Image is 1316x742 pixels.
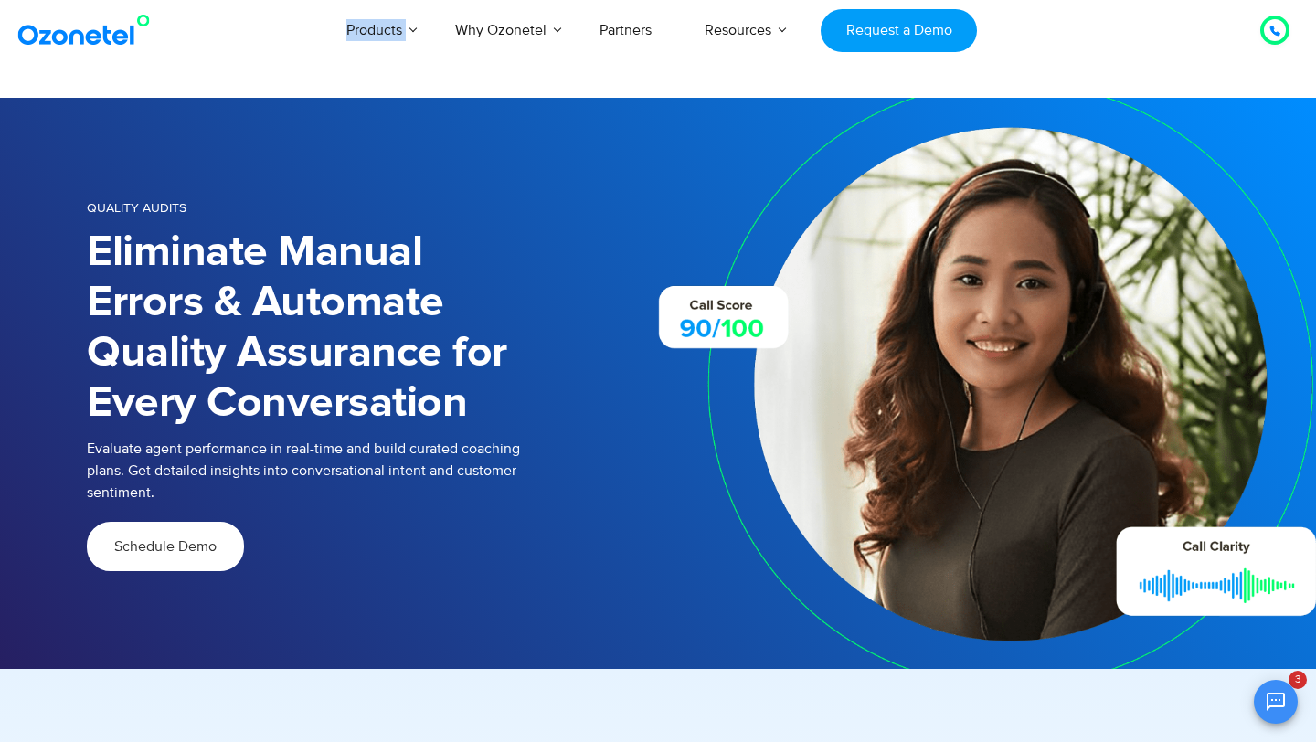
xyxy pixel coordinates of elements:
[821,9,977,52] a: Request a Demo
[114,539,217,554] span: Schedule Demo
[1254,680,1298,724] button: Open chat
[87,200,186,216] span: Quality Audits
[1289,671,1307,689] span: 3
[87,438,544,503] p: Evaluate agent performance in real-time and build curated coaching plans. Get detailed insights i...
[87,522,244,571] a: Schedule Demo
[87,228,544,429] h1: Eliminate Manual Errors & Automate Quality Assurance for Every Conversation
